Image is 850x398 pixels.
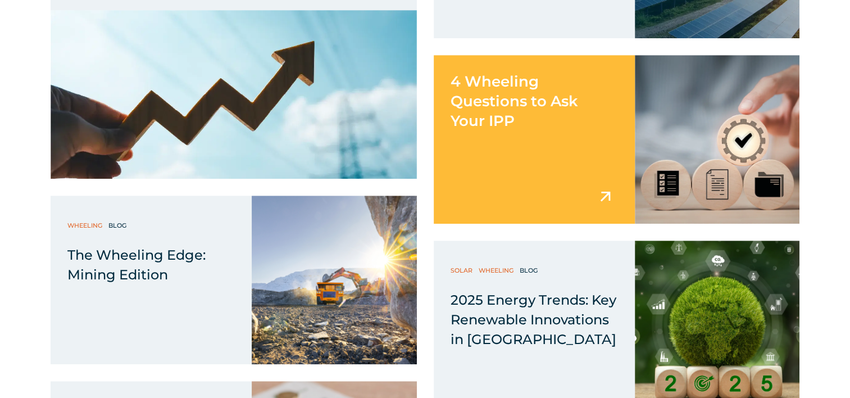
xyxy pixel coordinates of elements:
[252,196,416,364] img: LIVE | The Wheeling Edge: Mining Edition
[451,265,475,276] a: Solar
[479,265,516,276] a: Wheeling
[108,220,129,231] a: Blog
[67,247,206,283] span: The Wheeling Edge: Mining Edition ​
[51,10,417,179] img: Electricity Prices: How Businesses Can Stay Ahead of Hikes
[67,220,105,231] a: Wheeling
[451,292,616,347] span: 2025 Energy Trends: Key Renewable Innovations in [GEOGRAPHIC_DATA]
[635,55,799,224] img: SolarAfrica | 4 Wheeling Questions to Ask Your IPP | Solar Energy
[451,73,578,130] span: 4 Wheeling Questions to Ask Your IPP
[520,265,540,276] a: Blog
[596,187,615,206] img: arrow icon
